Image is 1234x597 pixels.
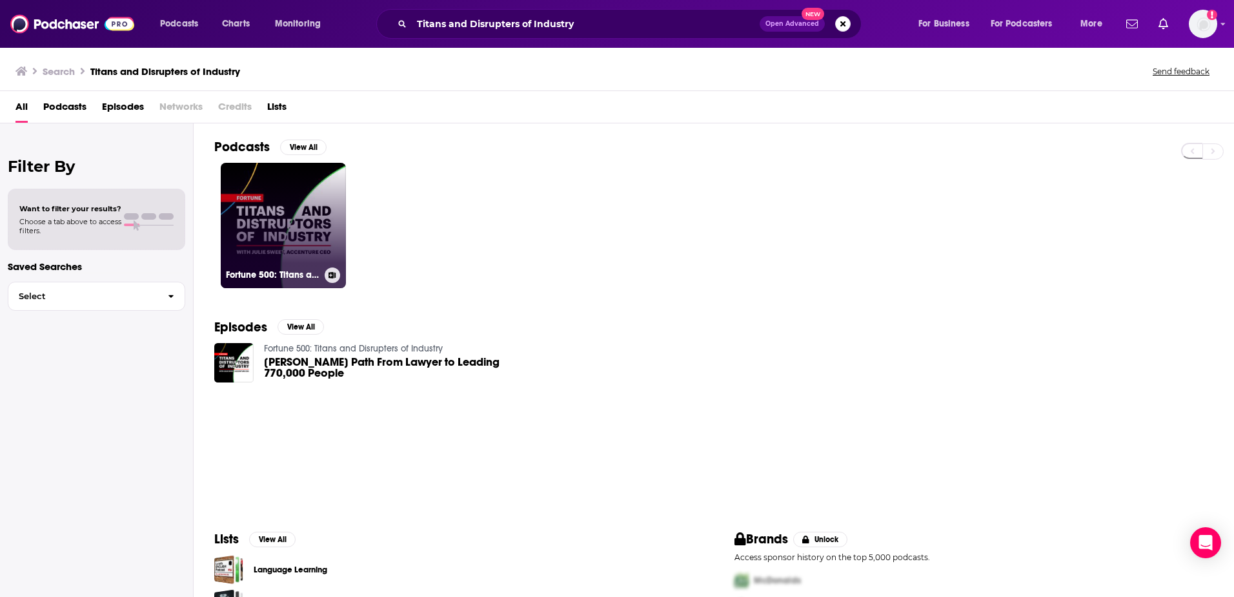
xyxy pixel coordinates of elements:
[151,14,215,34] button: open menu
[8,292,157,300] span: Select
[214,139,327,155] a: PodcastsView All
[8,260,185,273] p: Saved Searches
[278,319,324,335] button: View All
[1189,10,1217,38] span: Logged in as WE_Broadcast1
[1121,13,1143,35] a: Show notifications dropdown
[10,12,134,36] img: Podchaser - Follow, Share and Rate Podcasts
[214,14,258,34] a: Charts
[982,14,1071,34] button: open menu
[8,157,185,176] h2: Filter By
[254,563,327,577] a: Language Learning
[729,567,754,594] img: First Pro Logo
[19,217,121,235] span: Choose a tab above to access filters.
[43,65,75,78] h3: Search
[264,357,537,379] span: [PERSON_NAME] Path From Lawyer to Leading 770,000 People
[214,319,324,335] a: EpisodesView All
[734,552,1213,562] p: Access sponsor history on the top 5,000 podcasts.
[90,65,240,78] h3: Titans and Disrupters of Industry
[267,96,287,123] a: Lists
[214,555,243,584] a: Language Learning
[760,16,825,32] button: Open AdvancedNew
[214,531,239,547] h2: Lists
[214,343,254,382] img: Julie Sweet’s Path From Lawyer to Leading 770,000 People
[159,96,203,123] span: Networks
[991,15,1053,33] span: For Podcasters
[214,319,267,335] h2: Episodes
[909,14,986,34] button: open menu
[218,96,252,123] span: Credits
[19,204,121,213] span: Want to filter your results?
[1153,13,1173,35] a: Show notifications dropdown
[1189,10,1217,38] button: Show profile menu
[102,96,144,123] a: Episodes
[412,14,760,34] input: Search podcasts, credits, & more...
[765,21,819,27] span: Open Advanced
[1149,66,1213,77] button: Send feedback
[1189,10,1217,38] img: User Profile
[214,531,296,547] a: ListsView All
[275,15,321,33] span: Monitoring
[734,531,788,547] h2: Brands
[214,139,270,155] h2: Podcasts
[249,532,296,547] button: View All
[43,96,86,123] a: Podcasts
[264,343,443,354] a: Fortune 500: Titans and Disrupters of Industry
[1071,14,1118,34] button: open menu
[160,15,198,33] span: Podcasts
[280,140,327,155] button: View All
[8,282,185,311] button: Select
[264,357,537,379] a: Julie Sweet’s Path From Lawyer to Leading 770,000 People
[266,14,338,34] button: open menu
[15,96,28,123] a: All
[389,9,874,39] div: Search podcasts, credits, & more...
[918,15,969,33] span: For Business
[1080,15,1102,33] span: More
[222,15,250,33] span: Charts
[226,269,319,280] h3: Fortune 500: Titans and Disrupters of Industry
[793,532,848,547] button: Unlock
[754,575,801,586] span: McDonalds
[1207,10,1217,20] svg: Add a profile image
[1190,527,1221,558] div: Open Intercom Messenger
[221,163,346,288] a: Fortune 500: Titans and Disrupters of Industry
[802,8,825,20] span: New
